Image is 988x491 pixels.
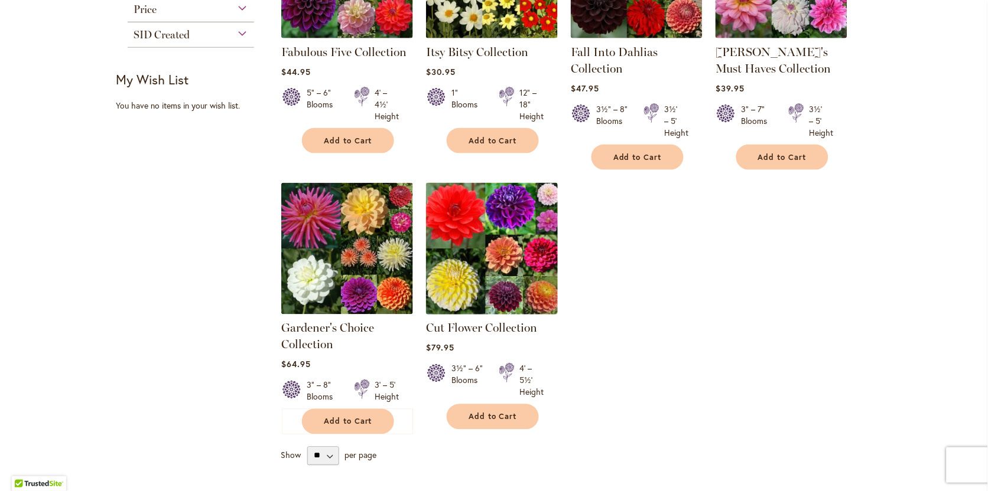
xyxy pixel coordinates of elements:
[426,321,537,335] a: Cut Flower Collection
[716,45,831,76] a: [PERSON_NAME]'s Must Haves Collection
[423,179,561,317] img: CUT FLOWER COLLECTION
[134,3,157,16] span: Price
[302,128,394,153] button: Add to Cart
[324,136,372,146] span: Add to Cart
[447,128,539,153] button: Add to Cart
[281,449,301,460] span: Show
[281,66,311,77] span: $44.95
[426,45,528,59] a: Itsy Bitsy Collection
[116,71,188,88] strong: My Wish List
[469,136,517,146] span: Add to Cart
[571,30,703,41] a: Fall Into Dahlias Collection
[716,83,745,94] span: $39.95
[571,83,599,94] span: $47.95
[451,87,485,122] div: 1" Blooms
[426,66,456,77] span: $30.95
[116,100,274,112] div: You have no items in your wish list.
[375,87,399,122] div: 4' – 4½' Height
[281,183,413,315] img: Gardener's Choice Collection
[613,152,662,162] span: Add to Cart
[281,45,407,59] a: Fabulous Five Collection
[426,342,454,353] span: $79.95
[736,145,828,170] button: Add to Cart
[519,363,544,398] div: 4' – 5½' Height
[758,152,807,162] span: Add to Cart
[307,379,340,403] div: 3" – 8" Blooms
[447,404,539,430] button: Add to Cart
[716,30,847,41] a: Heather's Must Haves Collection
[281,321,374,352] a: Gardener's Choice Collection
[307,87,340,122] div: 5" – 6" Blooms
[9,449,42,482] iframe: Launch Accessibility Center
[344,449,376,460] span: per page
[469,412,517,422] span: Add to Cart
[281,359,311,370] span: $64.95
[134,28,190,41] span: SID Created
[664,103,688,139] div: 3½' – 5' Height
[596,103,629,139] div: 3½" – 8" Blooms
[281,30,413,41] a: Fabulous Five Collection
[571,45,658,76] a: Fall Into Dahlias Collection
[591,145,684,170] button: Add to Cart
[519,87,544,122] div: 12" – 18" Height
[324,417,372,427] span: Add to Cart
[426,306,558,317] a: CUT FLOWER COLLECTION
[281,306,413,317] a: Gardener's Choice Collection
[375,379,399,403] div: 3' – 5' Height
[809,103,833,139] div: 3½' – 5' Height
[302,409,394,434] button: Add to Cart
[451,363,485,398] div: 3½" – 6" Blooms
[426,30,558,41] a: Itsy Bitsy Collection
[741,103,774,139] div: 3" – 7" Blooms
